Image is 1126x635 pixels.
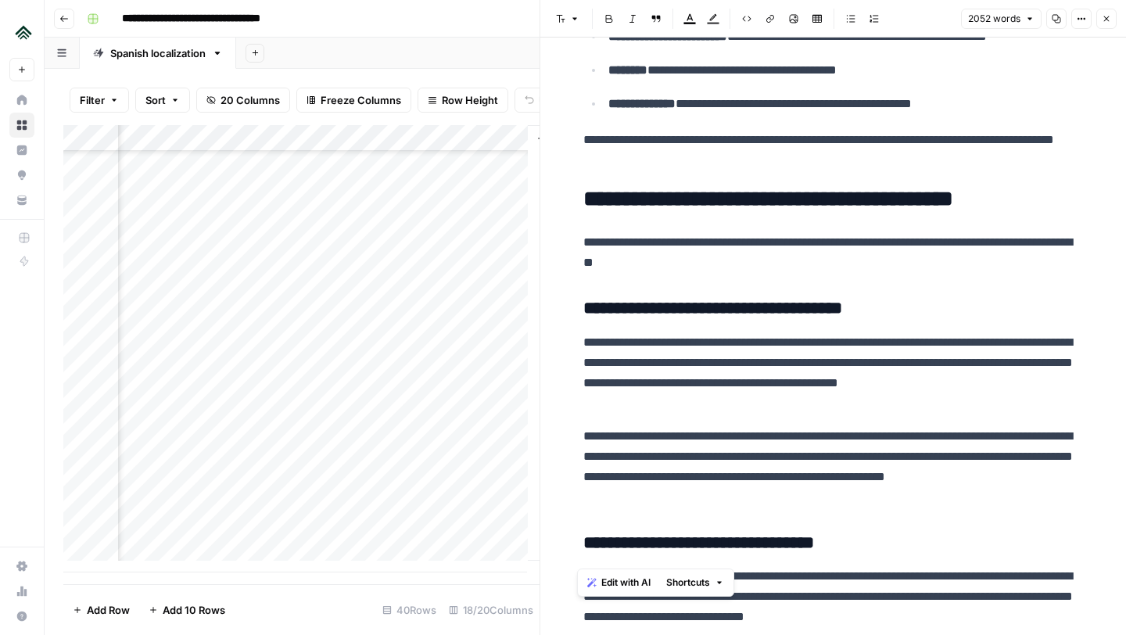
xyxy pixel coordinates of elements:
[515,88,576,113] button: Undo
[442,92,498,108] span: Row Height
[321,92,401,108] span: Freeze Columns
[581,572,657,593] button: Edit with AI
[9,188,34,213] a: Your Data
[167,91,179,103] img: tab_keywords_by_traffic_grey.svg
[65,91,77,103] img: tab_domain_overview_orange.svg
[41,41,175,53] div: Dominio: [DOMAIN_NAME]
[82,92,120,102] div: Dominio
[9,163,34,188] a: Opportunities
[601,576,651,590] span: Edit with AI
[9,18,38,46] img: Uplisting Logo
[145,92,166,108] span: Sort
[9,88,34,113] a: Home
[9,554,34,579] a: Settings
[80,38,236,69] a: Spanish localization
[443,597,540,622] div: 18/20 Columns
[184,92,249,102] div: Palabras clave
[666,576,710,590] span: Shortcuts
[25,25,38,38] img: logo_orange.svg
[25,41,38,53] img: website_grey.svg
[70,88,129,113] button: Filter
[63,597,139,622] button: Add Row
[135,88,190,113] button: Sort
[376,597,443,622] div: 40 Rows
[221,92,280,108] span: 20 Columns
[968,12,1020,26] span: 2052 words
[961,9,1042,29] button: 2052 words
[110,45,206,61] div: Spanish localization
[660,572,730,593] button: Shortcuts
[9,13,34,52] button: Workspace: Uplisting
[44,25,77,38] div: v 4.0.25
[87,602,130,618] span: Add Row
[9,604,34,629] button: Help + Support
[418,88,508,113] button: Row Height
[9,138,34,163] a: Insights
[196,88,290,113] button: 20 Columns
[9,579,34,604] a: Usage
[139,597,235,622] button: Add 10 Rows
[9,113,34,138] a: Browse
[163,602,225,618] span: Add 10 Rows
[80,92,105,108] span: Filter
[296,88,411,113] button: Freeze Columns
